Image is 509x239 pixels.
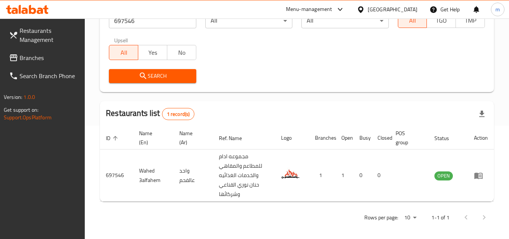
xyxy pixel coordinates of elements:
button: No [167,45,196,60]
p: 1-1 of 1 [431,213,449,222]
span: Get support on: [4,105,38,115]
span: OPEN [434,171,453,180]
span: TGO [430,15,453,26]
td: واحد عالفحم [173,150,213,202]
button: All [398,13,427,28]
span: Branches [20,53,79,62]
span: All [401,15,424,26]
button: All [109,45,138,60]
span: Search Branch Phone [20,71,79,80]
button: Search [109,69,196,83]
input: Search for restaurant name or ID.. [109,13,196,28]
th: Logo [275,126,309,150]
a: Restaurants Management [3,22,85,49]
div: Menu [474,171,488,180]
h2: Restaurants list [106,108,194,120]
button: TGO [426,13,456,28]
table: enhanced table [100,126,494,202]
a: Branches [3,49,85,67]
label: Upsell [114,37,128,43]
th: Action [468,126,494,150]
th: Branches [309,126,335,150]
p: Rows per page: [364,213,398,222]
th: Closed [371,126,390,150]
span: All [112,47,135,58]
td: 0 [371,150,390,202]
span: Name (Ar) [179,129,204,147]
span: m [495,5,500,14]
span: POS group [396,129,419,147]
div: [GEOGRAPHIC_DATA] [368,5,417,14]
td: مجموعه ادام للمطاعم والمقاهي والخدمات الغذائيه حنان نوري القناعي وشركائها [213,150,275,202]
td: 697546 [100,150,133,202]
span: Status [434,134,459,143]
span: TMP [459,15,482,26]
span: 1.0.0 [23,92,35,102]
div: Export file [473,105,491,123]
span: 1 record(s) [162,111,194,118]
span: No [170,47,193,58]
span: ID [106,134,120,143]
span: Search [115,71,190,81]
div: All [205,13,292,28]
span: Yes [141,47,164,58]
a: Search Branch Phone [3,67,85,85]
td: 1 [335,150,353,202]
div: All [301,13,388,28]
a: Support.OpsPlatform [4,113,52,122]
span: Restaurants Management [20,26,79,44]
span: Name (En) [139,129,164,147]
th: Open [335,126,353,150]
td: 0 [353,150,371,202]
td: Wahed 3alfahem [133,150,173,202]
div: Total records count [162,108,195,120]
div: Rows per page: [401,212,419,224]
button: Yes [138,45,167,60]
img: Wahed 3alfahem [281,165,300,183]
button: TMP [456,13,485,28]
td: 1 [309,150,335,202]
span: Version: [4,92,22,102]
span: Ref. Name [219,134,252,143]
div: Menu-management [286,5,332,14]
th: Busy [353,126,371,150]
